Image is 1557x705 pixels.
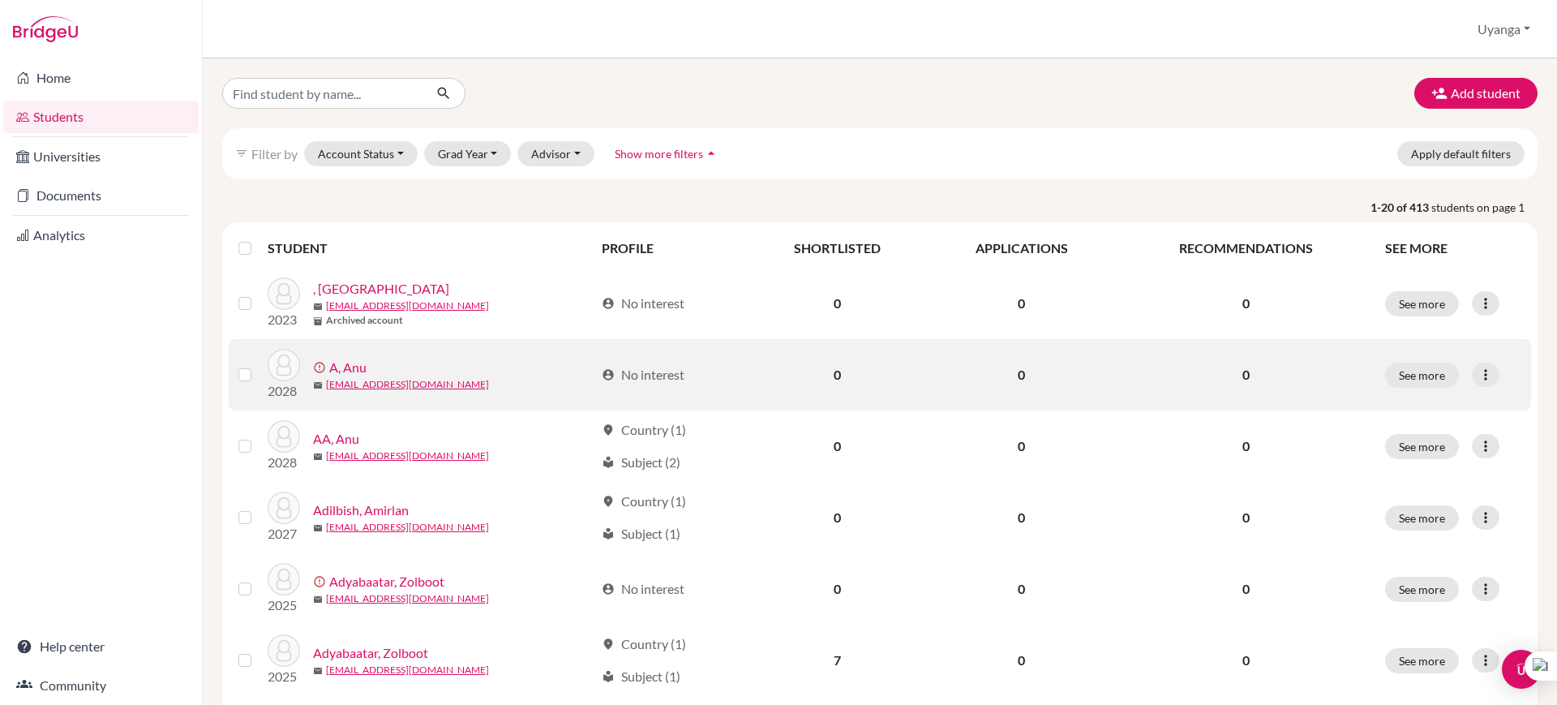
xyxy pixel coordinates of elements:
[326,520,489,535] a: [EMAIL_ADDRESS][DOMAIN_NAME]
[3,62,199,94] a: Home
[329,572,444,591] a: Adyabaatar, Zolboot
[927,625,1116,696] td: 0
[313,361,329,374] span: error_outline
[748,482,927,553] td: 0
[3,101,199,133] a: Students
[602,420,686,440] div: Country (1)
[1431,199,1538,216] span: students on page 1
[268,595,300,615] p: 2025
[251,146,298,161] span: Filter by
[1385,577,1459,602] button: See more
[1502,650,1541,689] div: Open Intercom Messenger
[268,667,300,686] p: 2025
[1126,508,1366,527] p: 0
[1126,436,1366,456] p: 0
[326,299,489,313] a: [EMAIL_ADDRESS][DOMAIN_NAME]
[326,663,489,677] a: [EMAIL_ADDRESS][DOMAIN_NAME]
[326,313,403,328] b: Archived account
[268,492,300,524] img: Adilbish, Amirlan
[268,634,300,667] img: Adyabaatar, Zolboot
[3,669,199,702] a: Community
[1375,229,1531,268] th: SEE MORE
[268,310,300,329] p: 2023
[304,141,418,166] button: Account Status
[268,453,300,472] p: 2028
[3,630,199,663] a: Help center
[602,456,615,469] span: local_library
[268,381,300,401] p: 2028
[602,582,615,595] span: account_circle
[748,411,927,482] td: 0
[602,667,680,686] div: Subject (1)
[313,302,323,312] span: mail
[602,423,615,436] span: location_on
[268,229,592,268] th: STUDENT
[602,634,686,654] div: Country (1)
[602,492,686,511] div: Country (1)
[326,377,489,392] a: [EMAIL_ADDRESS][DOMAIN_NAME]
[424,141,512,166] button: Grad Year
[1470,14,1538,45] button: Uyanga
[602,294,684,313] div: No interest
[601,141,733,166] button: Show more filtersarrow_drop_up
[268,277,300,310] img: , Margad
[313,575,329,588] span: error_outline
[602,527,615,540] span: local_library
[313,452,323,462] span: mail
[313,279,449,299] a: , [GEOGRAPHIC_DATA]
[313,666,323,676] span: mail
[313,523,323,533] span: mail
[748,553,927,625] td: 0
[602,638,615,651] span: location_on
[1385,363,1459,388] button: See more
[268,563,300,595] img: Adyabaatar, Zolboot
[592,229,748,268] th: PROFILE
[13,16,78,42] img: Bridge-U
[1397,141,1525,166] button: Apply default filters
[326,591,489,606] a: [EMAIL_ADDRESS][DOMAIN_NAME]
[1126,579,1366,599] p: 0
[602,524,680,544] div: Subject (1)
[313,595,323,604] span: mail
[615,147,703,161] span: Show more filters
[3,140,199,173] a: Universities
[927,553,1116,625] td: 0
[602,579,684,599] div: No interest
[927,339,1116,411] td: 0
[3,219,199,251] a: Analytics
[1117,229,1375,268] th: RECOMMENDATIONS
[927,482,1116,553] td: 0
[268,524,300,544] p: 2027
[748,229,927,268] th: SHORTLISTED
[748,339,927,411] td: 0
[222,78,423,109] input: Find student by name...
[1126,651,1366,670] p: 0
[602,368,615,381] span: account_circle
[748,268,927,339] td: 0
[268,349,300,381] img: A, Anu
[235,147,248,160] i: filter_list
[1126,365,1366,385] p: 0
[602,670,615,683] span: local_library
[313,316,323,326] span: inventory_2
[313,501,409,520] a: Adilbish, Amirlan
[3,179,199,212] a: Documents
[602,495,615,508] span: location_on
[748,625,927,696] td: 7
[602,453,680,472] div: Subject (2)
[313,643,428,663] a: Adyabaatar, Zolboot
[1370,199,1431,216] strong: 1-20 of 413
[1414,78,1538,109] button: Add student
[1126,294,1366,313] p: 0
[268,420,300,453] img: AA, Anu
[703,145,719,161] i: arrow_drop_up
[1385,648,1459,673] button: See more
[927,411,1116,482] td: 0
[927,268,1116,339] td: 0
[329,358,367,377] a: A, Anu
[313,380,323,390] span: mail
[517,141,594,166] button: Advisor
[602,365,684,385] div: No interest
[1385,434,1459,459] button: See more
[1385,291,1459,316] button: See more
